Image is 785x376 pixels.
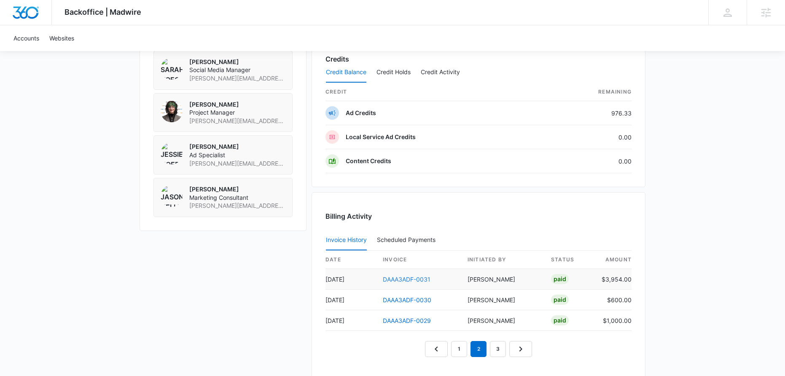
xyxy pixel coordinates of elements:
[595,269,632,290] td: $3,954.00
[595,290,632,310] td: $600.00
[161,100,183,122] img: Percy Ackerman
[325,251,376,269] th: date
[65,8,141,16] span: Backoffice | Madwire
[595,251,632,269] th: amount
[325,310,376,331] td: [DATE]
[325,54,349,64] h3: Credits
[189,185,285,193] p: [PERSON_NAME]
[189,108,285,117] span: Project Manager
[189,74,285,83] span: [PERSON_NAME][EMAIL_ADDRESS][PERSON_NAME][DOMAIN_NAME]
[461,290,544,310] td: [PERSON_NAME]
[376,62,411,83] button: Credit Holds
[161,58,183,80] img: Sarah Voegtlin
[461,310,544,331] td: [PERSON_NAME]
[542,149,632,173] td: 0.00
[383,317,431,324] a: DAAA3ADF-0029
[595,310,632,331] td: $1,000.00
[542,83,632,101] th: Remaining
[189,142,285,151] p: [PERSON_NAME]
[425,341,532,357] nav: Pagination
[161,185,183,207] img: Jason Hellem
[346,157,391,165] p: Content Credits
[451,341,467,357] a: Page 1
[189,117,285,125] span: [PERSON_NAME][EMAIL_ADDRESS][PERSON_NAME][DOMAIN_NAME]
[346,109,376,117] p: Ad Credits
[509,341,532,357] a: Next Page
[421,62,460,83] button: Credit Activity
[326,230,367,250] button: Invoice History
[542,125,632,149] td: 0.00
[383,296,431,303] a: DAAA3ADF-0030
[189,201,285,210] span: [PERSON_NAME][EMAIL_ADDRESS][PERSON_NAME][DOMAIN_NAME]
[544,251,595,269] th: status
[376,251,461,269] th: invoice
[189,100,285,109] p: [PERSON_NAME]
[551,274,569,284] div: Paid
[551,295,569,305] div: Paid
[326,62,366,83] button: Credit Balance
[189,66,285,74] span: Social Media Manager
[189,159,285,168] span: [PERSON_NAME][EMAIL_ADDRESS][PERSON_NAME][DOMAIN_NAME]
[551,315,569,325] div: Paid
[346,133,416,141] p: Local Service Ad Credits
[325,83,542,101] th: credit
[490,341,506,357] a: Page 3
[461,251,544,269] th: Initiated By
[325,290,376,310] td: [DATE]
[325,269,376,290] td: [DATE]
[377,237,439,243] div: Scheduled Payments
[44,25,79,51] a: Websites
[470,341,487,357] em: 2
[383,276,430,283] a: DAAA3ADF-0031
[542,101,632,125] td: 976.33
[461,269,544,290] td: [PERSON_NAME]
[189,151,285,159] span: Ad Specialist
[425,341,448,357] a: Previous Page
[325,211,632,221] h3: Billing Activity
[161,142,183,164] img: Jessie Hoerr
[189,193,285,202] span: Marketing Consultant
[8,25,44,51] a: Accounts
[189,58,285,66] p: [PERSON_NAME]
